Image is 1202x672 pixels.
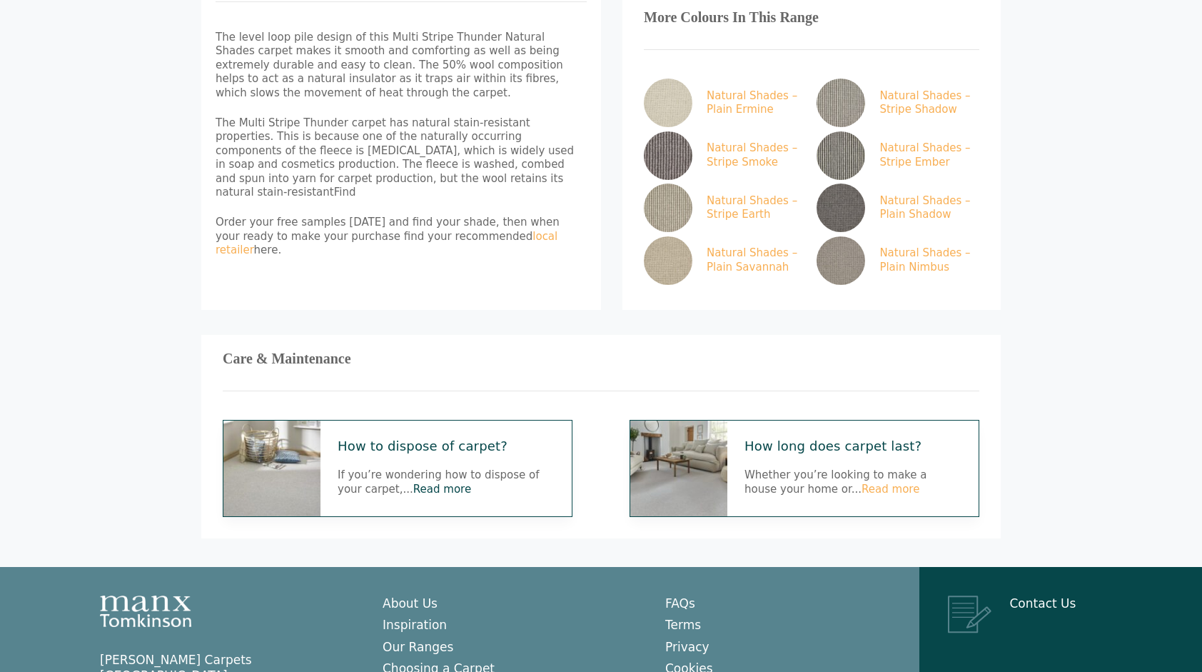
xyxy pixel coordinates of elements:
[338,438,555,454] a: How to dispose of carpet?
[644,79,801,127] a: Natural Shades – Plain Ermine
[644,184,801,232] a: Natural Shades – Stripe Earth
[817,79,865,127] img: mid grey & cream stripe
[817,184,865,232] img: Plain Shadow Dark Grey
[100,596,191,627] img: Manx Tomkinson Logo
[744,438,961,454] a: How long does carpet last?
[413,483,471,496] a: Read more
[223,356,979,362] h3: Care & Maintenance
[665,618,701,632] a: Terms
[644,236,692,285] img: Plain sandy tone
[817,131,865,180] img: Cream & Grey Stripe
[1010,596,1076,611] a: Contact Us
[383,596,438,611] a: About Us
[644,131,692,180] img: dark and light grey stripe
[817,184,974,232] a: Natural Shades – Plain Shadow
[644,131,801,180] a: Natural Shades – Stripe Smoke
[644,15,979,21] h3: More Colours In This Range
[817,236,865,285] img: Plain Nimbus Mid Grey
[744,438,961,496] div: Whether you’re looking to make a house your home or...
[862,483,919,496] a: Read more
[338,438,555,496] div: If you’re wondering how to dispose of your carpet,...
[817,79,974,127] a: Natural Shades – Stripe Shadow
[383,640,453,654] a: Our Ranges
[383,618,447,632] a: Inspiration
[665,640,709,654] a: Privacy
[216,216,560,256] span: Order your free samples [DATE] and find your shade, then when your ready to make your purchase fi...
[644,236,801,285] a: Natural Shades – Plain Savannah
[644,79,692,127] img: Plain soft cream
[216,116,574,199] span: The Multi Stripe Thunder carpet has natural stain-resistant properties. This is because one of th...
[216,31,563,99] span: The level loop pile design of this Multi Stripe Thunder Natural Shades carpet makes it smooth and...
[817,236,974,285] a: Natural Shades – Plain Nimbus
[817,131,974,180] a: Natural Shades – Stripe Ember
[644,184,692,232] img: Soft beige & cream stripe
[216,230,557,257] a: local retailer
[334,186,356,199] span: Find
[665,596,695,611] a: FAQs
